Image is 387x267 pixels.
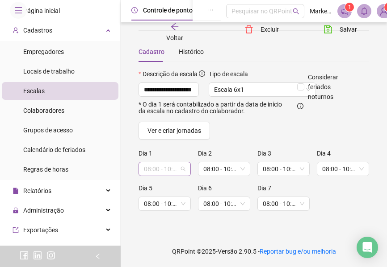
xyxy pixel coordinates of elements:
span: clock-circle [131,7,138,13]
span: facebook [20,251,29,260]
span: 08:00 - 10:00 | 11:00 - 16:30 [263,162,304,176]
label: Dia 5 [139,183,158,193]
span: 08:00 - 10:00 | 11:00 - 16:30 [144,197,185,210]
span: Regras de horas [23,166,68,173]
label: Dia 3 [257,148,277,158]
span: Relatórios [23,187,51,194]
span: Exportações [23,226,58,234]
span: arrow-left [170,22,179,31]
span: Descrição da escala [143,70,198,78]
span: info-circle [199,70,205,77]
span: Cadastro [139,48,164,55]
span: Salvar [340,25,357,34]
span: Reportar bug e/ou melhoria [260,248,336,255]
span: menu [14,6,22,14]
label: Tipo de escala [209,69,254,79]
span: 1 [348,4,351,10]
span: Escalas [23,87,45,94]
span: lock [13,207,19,213]
label: Dia 7 [257,183,277,193]
span: Controle de ponto [143,7,193,14]
label: Dia 6 [198,183,218,193]
span: Locais de trabalho [23,68,75,75]
span: save [324,25,332,34]
span: Página inicial [23,7,60,14]
footer: QRPoint © 2025 - 2.90.5 - [121,236,387,267]
span: Grupos de acesso [23,127,73,134]
span: 08:00 - 10:00 | 11:00 - 17:30 [263,197,304,210]
span: delete [244,25,253,34]
span: Considerar feriados noturnos [304,72,349,102]
span: Voltar [166,34,183,41]
button: Excluir [238,22,286,37]
span: user-add [13,27,19,33]
span: Calendário de feriados [23,146,85,153]
span: Markentinha [310,6,332,16]
span: 08:00 - 10:00 | 11:00 - 17:30 [203,197,245,210]
span: * O dia 1 será contabilizado a partir da data de início da escala no cadastro do colaborador. [139,101,290,115]
span: linkedin [33,251,42,260]
span: Colaboradores [23,107,64,114]
span: Administração [23,207,64,214]
span: file [13,187,19,193]
span: notification [341,7,349,15]
span: 08:00 - 10:00 | 11:00 - 16:30 [322,162,364,176]
sup: 1 [345,3,354,12]
span: 08:00 - 10:00 | 11:00 - 16:30 [144,162,185,176]
span: search [293,8,299,15]
span: left [95,253,101,259]
label: Dia 4 [317,148,337,158]
span: Cadastros [23,27,52,34]
label: Dia 2 [198,148,218,158]
span: Versão [218,248,237,255]
span: export [13,226,19,233]
span: 08:00 - 10:00 | 11:00 - 16:30 [203,162,245,176]
span: ellipsis [208,7,214,13]
span: info-circle [297,103,303,109]
label: Dia 1 [139,148,158,158]
button: Salvar [317,22,364,37]
span: Escala 6x1 [214,83,311,96]
button: Ver e criar jornadas [139,122,210,140]
div: Open Intercom Messenger [357,237,378,258]
span: Excluir [261,25,279,34]
span: Ver e criar jornadas [147,126,201,136]
span: Empregadores [23,48,64,55]
div: Histórico [179,47,204,57]
span: instagram [46,251,55,260]
span: bell [360,7,368,15]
